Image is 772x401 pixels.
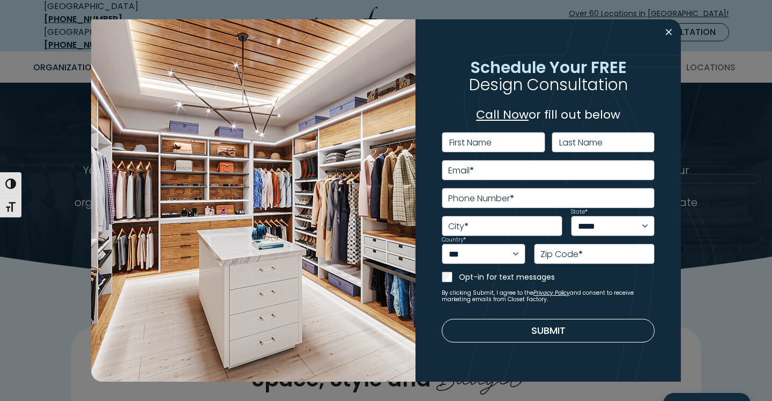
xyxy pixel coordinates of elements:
a: Call Now [476,106,529,123]
small: By clicking Submit, I agree to the and consent to receive marketing emails from Closet Factory. [442,290,655,303]
label: Zip Code [540,250,583,259]
img: Walk in closet with island [91,19,415,382]
label: Email [448,166,474,175]
label: Phone Number [448,194,514,203]
label: Country [442,237,466,243]
p: or fill out below [442,106,655,123]
a: Privacy Policy [533,289,570,297]
label: Opt-in for text messages [459,272,655,282]
button: Close modal [661,24,677,41]
span: Design Consultation [469,73,628,96]
label: Last Name [559,138,603,147]
label: First Name [449,138,492,147]
label: State [571,209,588,215]
span: Schedule Your FREE [470,56,627,79]
label: City [448,222,469,231]
button: Submit [442,319,655,342]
